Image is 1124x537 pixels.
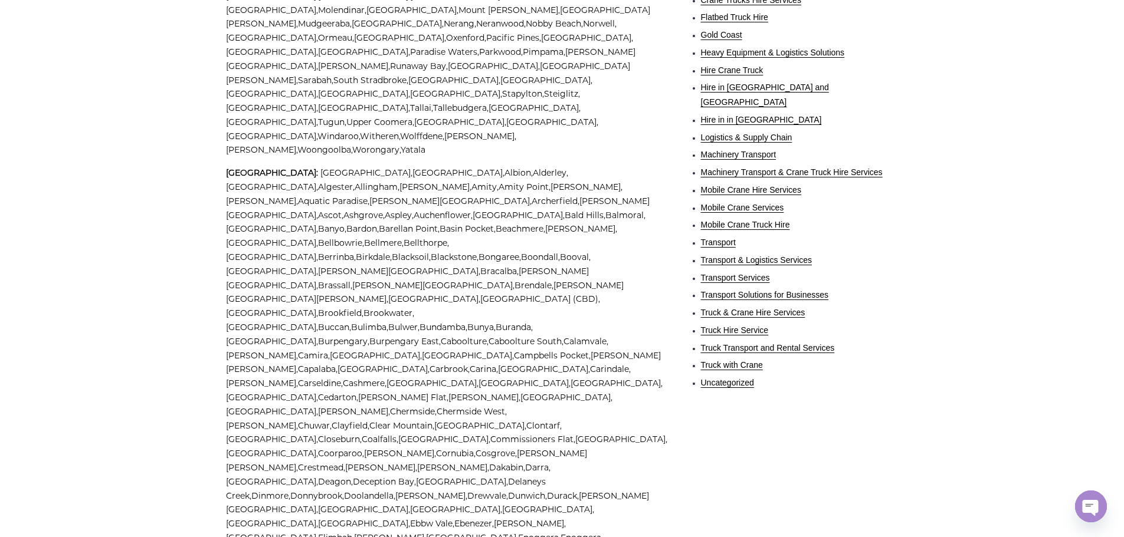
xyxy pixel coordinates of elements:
[318,392,358,403] a: Cedarton,
[448,61,540,71] a: [GEOGRAPHIC_DATA],
[399,182,471,192] a: [PERSON_NAME],
[226,88,318,99] a: [GEOGRAPHIC_DATA],
[436,448,476,459] a: Cornubia,
[544,88,580,99] a: Steiglitz,
[701,343,835,352] a: Truck Transport and Rental Services
[226,61,630,85] a: [GEOGRAPHIC_DATA][PERSON_NAME],
[525,462,550,473] a: Darra,
[440,223,496,234] a: Basin Pocket,
[226,266,318,276] a: [GEOGRAPHIC_DATA],
[355,182,399,192] a: Allingham,
[408,75,500,85] a: [GEOGRAPHIC_DATA],
[701,325,769,335] a: Truck Hire Service
[346,223,379,234] a: Bardon,
[496,322,533,332] a: Buranda,
[479,252,521,262] a: Bongaree,
[379,223,440,234] a: Barellan Point,
[226,47,635,71] a: [PERSON_NAME][GEOGRAPHIC_DATA],
[401,144,425,155] a: Yatala
[351,322,388,332] a: Bulimba,
[701,378,754,387] a: Uncategorized
[226,167,316,178] a: [GEOGRAPHIC_DATA]
[417,462,489,473] a: [PERSON_NAME],
[364,238,404,248] a: Bellmere,
[533,167,568,178] a: Alderley,
[343,210,385,220] a: Ashgrove,
[701,255,812,265] a: Transport & Logistics Services
[318,336,369,347] a: Burpengary,
[226,476,318,487] a: [GEOGRAPHIC_DATA],
[362,434,398,444] a: Coalfalls,
[414,210,473,220] a: Auchenflower,
[318,210,343,220] a: Ascot,
[490,434,575,444] a: Commissioners Flat,
[422,350,514,361] a: [GEOGRAPHIC_DATA],
[298,75,333,85] a: Sarabah,
[502,504,594,515] a: [GEOGRAPHIC_DATA],
[470,364,498,374] a: Carina,
[441,336,489,347] a: Caboolture,
[410,518,454,529] a: Ebbw Vale,
[701,360,763,370] a: Truck with Crane
[352,18,444,29] a: [GEOGRAPHIC_DATA],
[298,350,330,361] a: Camira,
[532,196,579,206] a: Archerfield,
[701,238,736,247] a: Transport
[332,420,369,431] a: Clayfield,
[297,144,352,155] a: Woongoolba,
[437,406,507,417] a: Chermside West,
[431,252,479,262] a: Blackstone,
[701,133,792,142] a: Logistics & Supply Chain
[571,378,663,388] a: [GEOGRAPHIC_DATA],
[430,364,470,374] a: Carbrook,
[500,75,592,85] a: [GEOGRAPHIC_DATA],
[486,32,541,43] a: Pacific Pines,
[454,518,494,529] a: Ebenezer,
[318,47,410,57] a: [GEOGRAPHIC_DATA],
[318,266,480,276] a: [PERSON_NAME][GEOGRAPHIC_DATA],
[390,406,437,417] a: Chermside,
[318,448,364,459] a: Coorparoo,
[318,117,346,127] a: Tugun,
[318,103,410,113] a: [GEOGRAPHIC_DATA],
[499,182,550,192] a: Amity Point,
[318,88,410,99] a: [GEOGRAPHIC_DATA],
[489,462,525,473] a: Dakabin,
[416,476,508,487] a: [GEOGRAPHIC_DATA],
[226,238,318,248] a: [GEOGRAPHIC_DATA],
[226,378,298,388] a: [PERSON_NAME],
[363,308,414,318] a: Brookwater,
[298,378,343,388] a: Carseldine,
[701,273,770,282] a: Transport Services
[565,210,605,220] a: Bald Hills,
[560,252,591,262] a: Booval,
[701,12,768,22] a: Flatbed Truck Hire
[320,167,412,178] a: [GEOGRAPHIC_DATA],
[701,150,776,159] a: Machinery Transport
[226,182,318,192] a: [GEOGRAPHIC_DATA],
[298,18,352,29] a: Mudgeeraba,
[701,185,801,195] a: Mobile Crane Hire Services
[318,238,364,248] a: Bellbowrie,
[226,392,318,403] a: [GEOGRAPHIC_DATA],
[318,5,366,15] a: Molendinar,
[318,182,355,192] a: Algester,
[410,47,479,57] a: Paradise Waters,
[226,406,318,417] a: [GEOGRAPHIC_DATA],
[369,196,532,206] a: [PERSON_NAME][GEOGRAPHIC_DATA],
[480,266,519,276] a: Bracalba,
[701,83,829,107] a: Hire in [GEOGRAPHIC_DATA] and [GEOGRAPHIC_DATA]
[400,131,444,141] a: Wolffdene,
[346,117,414,127] a: Upper Coomera,
[701,167,883,177] a: Machinery Transport & Crane Truck Hire Services
[226,252,318,262] a: [GEOGRAPHIC_DATA],
[410,103,433,113] a: Tallai,
[395,490,467,501] a: [PERSON_NAME],
[356,252,392,262] a: Birkdale,
[226,266,589,291] a: [PERSON_NAME][GEOGRAPHIC_DATA],
[251,490,290,501] a: Dinmore,
[479,378,571,388] a: [GEOGRAPHIC_DATA],
[496,223,545,234] a: Beachmere,
[226,32,318,43] a: [GEOGRAPHIC_DATA],
[448,392,520,403] a: [PERSON_NAME],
